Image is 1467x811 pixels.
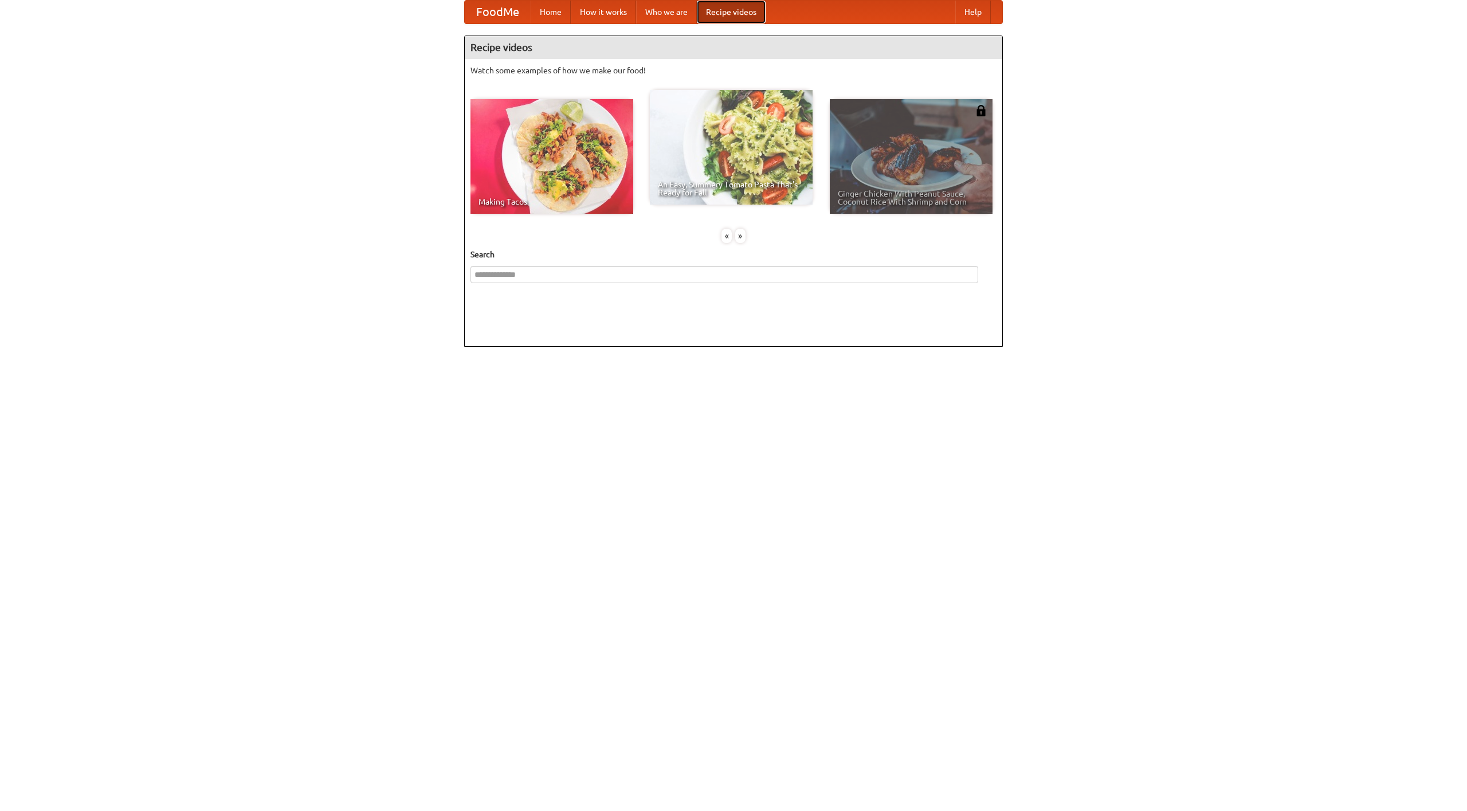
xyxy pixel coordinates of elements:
a: FoodMe [465,1,531,23]
img: 483408.png [975,105,987,116]
a: Recipe videos [697,1,766,23]
a: Making Tacos [470,99,633,214]
span: An Easy, Summery Tomato Pasta That's Ready for Fall [658,181,805,197]
a: How it works [571,1,636,23]
div: « [721,229,732,243]
a: Home [531,1,571,23]
h5: Search [470,249,997,260]
h4: Recipe videos [465,36,1002,59]
a: Who we are [636,1,697,23]
span: Making Tacos [478,198,625,206]
div: » [735,229,746,243]
p: Watch some examples of how we make our food! [470,65,997,76]
a: An Easy, Summery Tomato Pasta That's Ready for Fall [650,90,813,205]
a: Help [955,1,991,23]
